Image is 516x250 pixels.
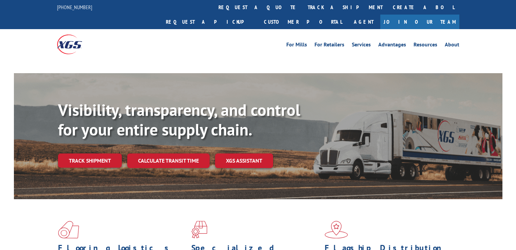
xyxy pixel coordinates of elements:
[57,4,92,11] a: [PHONE_NUMBER]
[352,42,371,49] a: Services
[414,42,437,49] a: Resources
[127,153,210,168] a: Calculate transit time
[378,42,406,49] a: Advantages
[445,42,459,49] a: About
[58,99,300,140] b: Visibility, transparency, and control for your entire supply chain.
[58,153,122,168] a: Track shipment
[259,15,347,29] a: Customer Portal
[347,15,380,29] a: Agent
[161,15,259,29] a: Request a pickup
[314,42,344,49] a: For Retailers
[380,15,459,29] a: Join Our Team
[286,42,307,49] a: For Mills
[58,221,79,238] img: xgs-icon-total-supply-chain-intelligence-red
[191,221,207,238] img: xgs-icon-focused-on-flooring-red
[215,153,273,168] a: XGS ASSISTANT
[325,221,348,238] img: xgs-icon-flagship-distribution-model-red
